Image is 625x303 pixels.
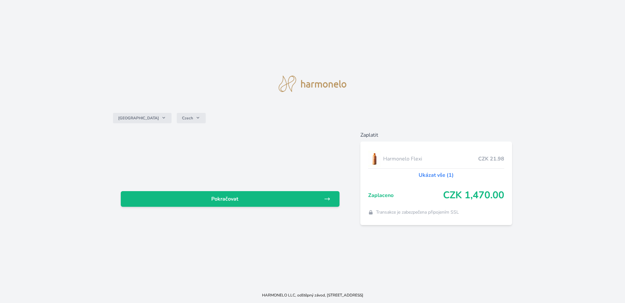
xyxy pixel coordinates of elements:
[478,155,504,163] span: CZK 21.98
[279,76,346,92] img: logo.svg
[121,191,340,207] a: Pokračovat
[376,209,459,216] span: Transakce je zabezpečena připojením SSL
[368,191,443,199] span: Zaplaceno
[419,171,454,179] a: Ukázat vše (1)
[383,155,479,163] span: Harmonelo Flexi
[368,151,381,167] img: CLEAN_FLEXI_se_stinem_x-hi_(1)-lo.jpg
[443,189,504,201] span: CZK 1,470.00
[177,113,206,123] button: Czech
[113,113,172,123] button: [GEOGRAPHIC_DATA]
[182,115,193,121] span: Czech
[118,115,159,121] span: [GEOGRAPHIC_DATA]
[360,131,512,139] h6: Zaplatit
[126,195,324,203] span: Pokračovat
